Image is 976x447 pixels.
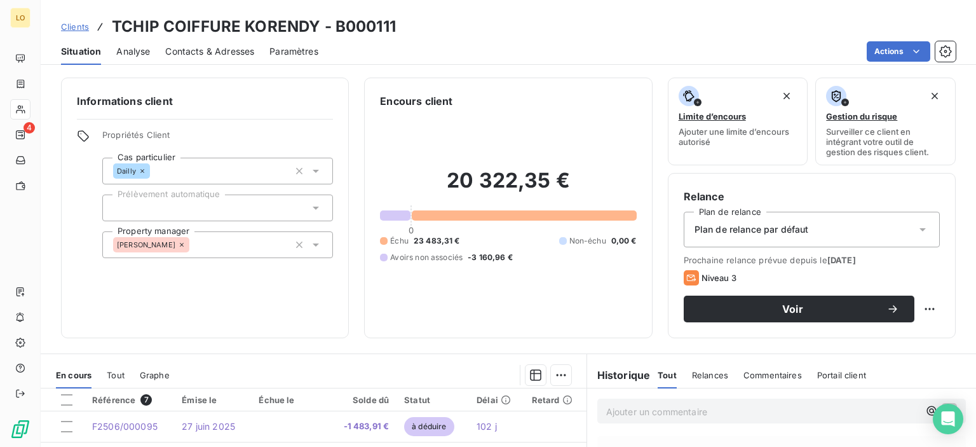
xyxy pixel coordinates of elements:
[477,421,497,432] span: 102 j
[380,93,452,109] h6: Encours client
[102,130,333,148] span: Propriétés Client
[116,45,150,58] span: Analyse
[390,252,463,263] span: Avoirs non associés
[165,45,254,58] span: Contacts & Adresses
[117,167,136,175] span: Dailly
[10,8,30,28] div: LO
[569,235,606,247] span: Non-échu
[61,22,89,32] span: Clients
[468,252,513,263] span: -3 160,96 €
[692,370,728,380] span: Relances
[699,304,886,314] span: Voir
[61,20,89,33] a: Clients
[743,370,802,380] span: Commentaires
[815,78,956,165] button: Gestion du risqueSurveiller ce client en intégrant votre outil de gestion des risques client.
[827,255,856,265] span: [DATE]
[10,419,30,439] img: Logo LeanPay
[182,421,235,432] span: 27 juin 2025
[817,370,866,380] span: Portail client
[390,235,409,247] span: Échu
[409,225,414,235] span: 0
[668,78,808,165] button: Limite d’encoursAjouter une limite d’encours autorisé
[477,395,517,405] div: Délai
[695,223,809,236] span: Plan de relance par défaut
[112,15,396,38] h3: TCHIP COIFFURE KORENDY - B000111
[24,122,35,134] span: 4
[140,370,170,380] span: Graphe
[404,395,461,405] div: Statut
[269,45,318,58] span: Paramètres
[189,239,200,251] input: Ajouter une valeur
[684,189,940,204] h6: Relance
[336,395,390,405] div: Solde dû
[380,168,636,206] h2: 20 322,35 €
[61,45,101,58] span: Situation
[259,395,320,405] div: Échue le
[684,296,914,322] button: Voir
[150,165,160,177] input: Ajouter une valeur
[56,370,91,380] span: En cours
[658,370,677,380] span: Tout
[684,255,940,265] span: Prochaine relance prévue depuis le
[107,370,125,380] span: Tout
[867,41,930,62] button: Actions
[701,273,736,283] span: Niveau 3
[77,93,333,109] h6: Informations client
[113,202,123,214] input: Ajouter une valeur
[336,420,390,433] span: -1 483,91 €
[679,127,797,147] span: Ajouter une limite d’encours autorisé
[933,404,963,434] div: Open Intercom Messenger
[117,241,175,249] span: [PERSON_NAME]
[404,417,454,436] span: à déduire
[611,235,637,247] span: 0,00 €
[182,395,243,405] div: Émise le
[92,394,166,406] div: Référence
[532,395,579,405] div: Retard
[826,111,897,121] span: Gestion du risque
[92,421,158,432] span: F2506/000095
[679,111,746,121] span: Limite d’encours
[140,394,152,406] span: 7
[826,127,945,157] span: Surveiller ce client en intégrant votre outil de gestion des risques client.
[587,368,651,383] h6: Historique
[414,235,460,247] span: 23 483,31 €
